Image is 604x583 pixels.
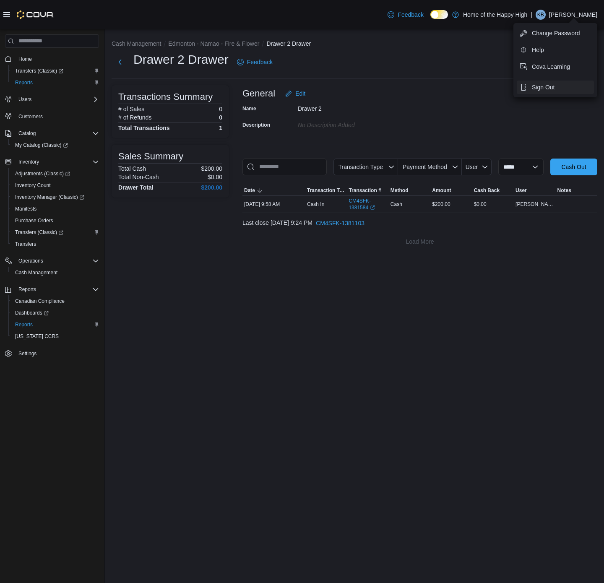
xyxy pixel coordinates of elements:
[242,122,270,128] label: Description
[15,157,99,167] span: Inventory
[15,54,99,64] span: Home
[282,85,309,102] button: Edit
[517,26,594,40] button: Change Password
[472,185,514,195] button: Cash Back
[531,10,532,20] p: |
[15,157,42,167] button: Inventory
[515,187,527,194] span: User
[2,156,102,168] button: Inventory
[18,159,39,165] span: Inventory
[15,348,99,359] span: Settings
[532,62,570,71] span: Cova Learning
[15,182,51,189] span: Inventory Count
[112,54,128,70] button: Next
[295,89,305,98] span: Edit
[12,320,36,330] a: Reports
[517,81,594,94] button: Sign Out
[536,10,546,20] div: Kyler Brian
[12,227,99,237] span: Transfers (Classic)
[349,198,387,211] a: CM4SFK-1381584External link
[550,159,597,175] button: Cash Out
[118,92,213,102] h3: Transactions Summary
[12,296,99,306] span: Canadian Compliance
[12,169,99,179] span: Adjustments (Classic)
[12,216,99,226] span: Purchase Orders
[15,142,68,148] span: My Catalog (Classic)
[12,296,68,306] a: Canadian Compliance
[8,331,102,342] button: [US_STATE] CCRS
[12,78,99,88] span: Reports
[15,128,39,138] button: Catalog
[349,187,381,194] span: Transaction #
[432,201,450,208] span: $200.00
[18,96,31,103] span: Users
[305,185,347,195] button: Transaction Type
[12,204,40,214] a: Manifests
[389,185,430,195] button: Method
[12,239,99,249] span: Transfers
[15,111,99,122] span: Customers
[430,185,472,195] button: Amount
[244,187,255,194] span: Date
[18,286,36,293] span: Reports
[12,239,39,249] a: Transfers
[462,159,492,175] button: User
[242,185,305,195] button: Date
[12,169,73,179] a: Adjustments (Classic)
[15,284,39,294] button: Reports
[532,83,555,91] span: Sign Out
[15,194,84,200] span: Inventory Manager (Classic)
[12,227,67,237] a: Transfers (Classic)
[112,39,597,49] nav: An example of EuiBreadcrumbs
[307,201,324,208] p: Cash In
[133,51,229,68] h1: Drawer 2 Drawer
[384,6,427,23] a: Feedback
[347,185,388,195] button: Transaction #
[112,40,161,47] button: Cash Management
[15,349,40,359] a: Settings
[12,192,99,202] span: Inventory Manager (Classic)
[18,258,43,264] span: Operations
[15,128,99,138] span: Catalog
[12,308,99,318] span: Dashboards
[15,256,47,266] button: Operations
[219,114,222,121] p: 0
[12,66,67,76] a: Transfers (Classic)
[15,310,49,316] span: Dashboards
[15,321,33,328] span: Reports
[537,10,544,20] span: KB
[556,185,597,195] button: Notes
[517,60,594,73] button: Cova Learning
[298,118,410,128] div: No Description added
[8,267,102,278] button: Cash Management
[391,201,402,208] span: Cash
[118,125,170,131] h4: Total Transactions
[316,219,364,227] span: CM4SFK-1381103
[398,10,423,19] span: Feedback
[247,58,273,66] span: Feedback
[8,238,102,250] button: Transfers
[12,308,52,318] a: Dashboards
[15,298,65,305] span: Canadian Compliance
[8,65,102,77] a: Transfers (Classic)
[15,241,36,247] span: Transfers
[517,43,594,57] button: Help
[12,268,61,278] a: Cash Management
[12,204,99,214] span: Manifests
[18,130,36,137] span: Catalog
[12,66,99,76] span: Transfers (Classic)
[514,185,555,195] button: User
[15,229,63,236] span: Transfers (Classic)
[338,164,383,170] span: Transaction Type
[549,10,597,20] p: [PERSON_NAME]
[333,159,398,175] button: Transaction Type
[474,187,500,194] span: Cash Back
[242,215,597,232] div: Last close [DATE] 9:24 PM
[561,163,586,171] span: Cash Out
[15,79,33,86] span: Reports
[532,29,580,37] span: Change Password
[12,331,62,341] a: [US_STATE] CCRS
[15,333,59,340] span: [US_STATE] CCRS
[430,10,448,19] input: Dark Mode
[12,216,57,226] a: Purchase Orders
